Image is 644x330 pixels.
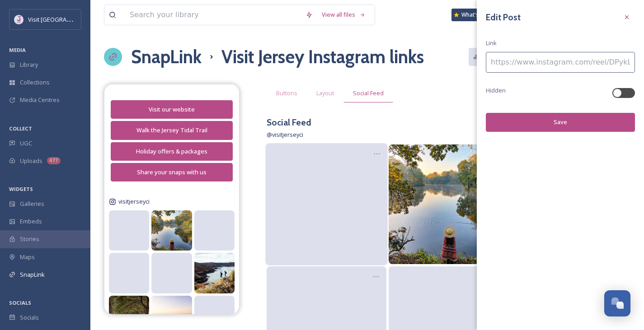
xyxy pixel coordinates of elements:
[353,89,384,98] span: Social Feed
[469,48,517,65] a: Analytics
[20,200,44,208] span: Galleries
[604,290,630,316] button: Open Chat
[9,46,26,53] span: MEDIA
[20,253,35,261] span: Maps
[111,163,233,181] button: Share your snaps with us
[20,313,39,322] span: Socials
[20,96,60,104] span: Media Centres
[20,157,42,165] span: Uploads
[125,5,301,25] input: Search your library
[9,299,31,306] span: SOCIALS
[20,139,32,148] span: UGC
[118,197,150,206] span: visitjerseyci
[111,142,233,161] button: Holiday offers & packages
[116,105,228,114] div: Visit our website
[317,6,370,23] a: View all files
[28,15,98,23] span: Visit [GEOGRAPHIC_DATA]
[9,186,33,192] span: WIDGETS
[111,100,233,119] button: Visit our website
[116,147,228,156] div: Holiday offers & packages
[20,235,39,243] span: Stories
[486,39,497,47] span: Link
[267,116,311,129] h3: Social Feed
[20,60,38,69] span: Library
[469,48,512,65] button: Analytics
[20,217,42,226] span: Embeds
[486,86,506,95] span: Hidden
[486,11,521,24] h3: Edit Post
[47,157,61,164] div: 477
[111,121,233,139] button: Walk the Jersey Tidal Trail
[131,43,202,70] a: SnapLink
[151,210,192,251] img: 562325552_18527208976056563_4073659160539532608_n.jpg
[221,43,424,70] h1: Visit Jersey Instagram links
[20,78,50,87] span: Collections
[486,113,635,131] button: Save
[486,52,635,73] input: https://www.instagram.com/reel/DPykLm2CKlz/
[9,125,32,132] span: COLLECT
[316,89,334,98] span: Layout
[14,15,24,24] img: Events-Jersey-Logo.png
[116,126,228,135] div: Walk the Jersey Tidal Trail
[194,253,235,293] img: 559668867_18525741283056563_8784227817820625205_n.jpg
[20,270,45,279] span: SnapLink
[116,168,228,177] div: Share your snaps with us
[451,9,497,21] a: What's New
[389,144,508,264] img: 562325552_18527208976056563_4073659160539532608_n.jpg
[276,89,297,98] span: Buttons
[267,130,303,139] span: @ visitjerseyci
